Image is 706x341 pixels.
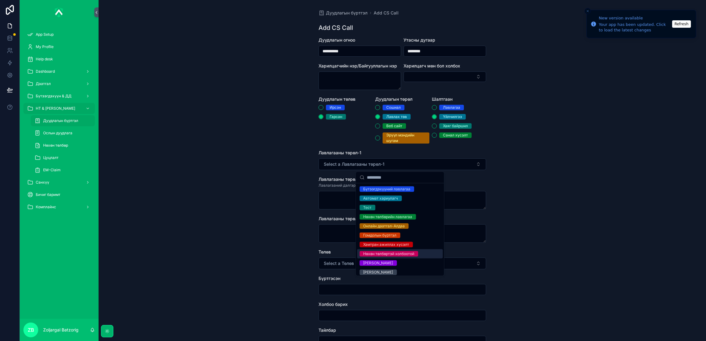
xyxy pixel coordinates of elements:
span: Бүтээгдэхүүн & ДД [36,94,71,99]
div: Нөхөн төлбөрийн лавлагаа [363,214,412,220]
span: Дуудлагын төрөл [375,96,412,102]
a: Комплайнс [23,201,95,213]
span: My Profile [36,44,54,49]
a: Нөхөн төлбөр [31,140,95,151]
span: НТ & [PERSON_NAME] [36,106,75,111]
span: ZB [28,326,34,334]
span: Бичиг баримт [36,192,60,197]
h1: Add CS Call [319,23,353,32]
span: Dashboard [36,69,55,74]
a: Ослын дуудлага [31,128,95,139]
button: Refresh [672,20,691,28]
div: Нөхөн төлбөртэй холбоотой [363,251,414,257]
div: Онлайн даатгал-Алдаа [363,223,405,229]
a: Help desk [23,54,95,65]
span: Лавлагааний дэлгэрэнгүй - [PERSON_NAME] [319,183,399,188]
div: New version available [599,15,670,21]
div: Үйлчилгээ [443,114,462,120]
button: Close toast [585,8,591,14]
a: Дуудлагын бүртгэл [319,10,367,16]
span: EM-Claim [43,168,61,173]
div: Гомдолын бүртгэл [363,233,396,238]
a: Цуцлалт [31,152,95,163]
span: Холбоо барих [319,302,348,307]
div: Хамтран ажиллах хүсэлт [363,242,409,247]
div: Your app has been updated. Click to load the latest changes [599,22,670,33]
div: Гарсан [330,114,342,120]
span: Лавлагааны төрөл-3 [319,216,362,221]
span: Харилцагч мөн бол холбох [404,63,460,68]
div: Suggestions [356,183,444,276]
a: Дуудлагын бүртгэл [31,115,95,126]
a: Dashboard [23,66,95,77]
span: Санхүү [36,180,49,185]
span: Ослын дуудлага [43,131,72,136]
span: Комплайнс [36,205,56,209]
div: scrollable content [20,25,99,221]
span: Утасны дугаар [404,37,435,43]
span: Select a Лавлагааны төрөл-1 [324,161,384,167]
span: Лавлагааны төрөл-1 [319,150,361,155]
a: My Profile [23,41,95,52]
span: Харилцагчийн нэр/Байгууллагын нэр [319,63,397,68]
span: App Setup [36,32,54,37]
div: [PERSON_NAME] [363,270,393,275]
button: Select Button [404,71,486,82]
span: Төлөв [319,249,331,254]
div: Сошиал [386,105,401,110]
a: Бүтээгдэхүүн & ДД [23,91,95,102]
a: НТ & [PERSON_NAME] [23,103,95,114]
div: Лавлагаа [443,105,460,110]
span: Дуудлагын огноо [319,37,355,43]
span: Лавлагааны төрөл-2 [319,177,362,182]
span: Цуцлалт [43,155,59,160]
div: Автомат хариулагч [363,196,398,201]
span: Шалтгаан [432,96,452,102]
a: Бичиг баримт [23,189,95,200]
span: Тайлбар [319,327,336,333]
div: Ирсэн [330,105,341,110]
span: Нөхөн төлбөр [43,143,68,148]
span: Select a Төлөв [324,260,354,266]
div: Тест [363,205,371,210]
span: Дуудлагын бүртгэл [43,118,78,123]
div: Бүтээгдэхүүний лавлагаа [363,186,410,192]
a: Add CS Call [374,10,399,16]
a: App Setup [23,29,95,40]
a: Даатгал [23,78,95,89]
p: Zoljargal Batzorig [43,327,79,333]
div: Хаяг байршил [443,123,468,129]
div: [PERSON_NAME] [363,260,393,266]
span: Дуудлагын төлөв [319,96,355,102]
button: Select Button [319,258,486,269]
div: Санал хүсэлт [443,132,468,138]
span: Дуудлагын бүртгэл [326,10,367,16]
a: Санхүү [23,177,95,188]
a: EM-Claim [31,164,95,176]
span: Help desk [36,57,53,62]
div: Эрүүл мэндийн шугам [386,132,426,144]
div: Веб сайт [386,123,402,129]
div: Лавлах төв [386,114,407,120]
img: App logo [55,7,63,17]
span: Бүртгэсэн [319,276,340,281]
button: Select Button [319,158,486,170]
span: Даатгал [36,81,51,86]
